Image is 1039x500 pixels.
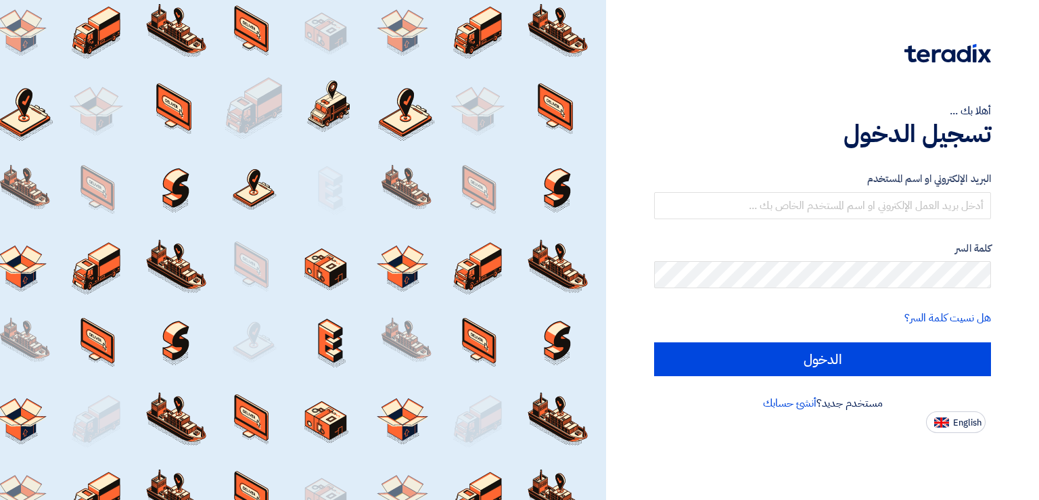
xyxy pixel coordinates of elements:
[654,171,991,187] label: البريد الإلكتروني او اسم المستخدم
[926,411,986,433] button: English
[654,342,991,376] input: الدخول
[953,418,982,428] span: English
[654,119,991,149] h1: تسجيل الدخول
[904,44,991,63] img: Teradix logo
[654,241,991,256] label: كلمة السر
[654,192,991,219] input: أدخل بريد العمل الإلكتروني او اسم المستخدم الخاص بك ...
[654,395,991,411] div: مستخدم جديد؟
[763,395,816,411] a: أنشئ حسابك
[904,310,991,326] a: هل نسيت كلمة السر؟
[934,417,949,428] img: en-US.png
[654,103,991,119] div: أهلا بك ...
